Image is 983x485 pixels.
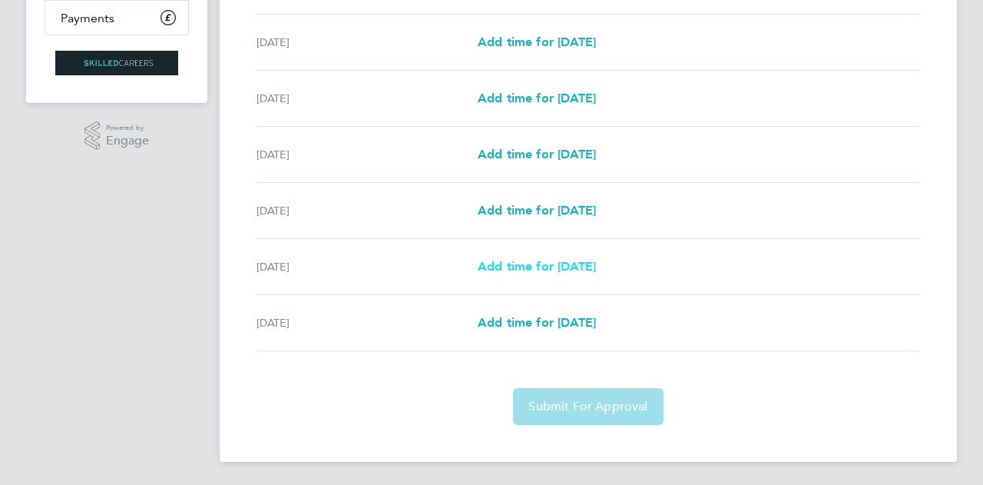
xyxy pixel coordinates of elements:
[257,257,478,276] div: [DATE]
[478,145,596,164] a: Add time for [DATE]
[478,203,596,218] span: Add time for [DATE]
[478,259,596,274] span: Add time for [DATE]
[478,91,596,105] span: Add time for [DATE]
[45,1,188,35] a: Payments
[478,315,596,330] span: Add time for [DATE]
[257,314,478,332] div: [DATE]
[478,314,596,332] a: Add time for [DATE]
[45,51,189,75] a: Go to home page
[61,11,114,25] span: Payments
[84,121,150,151] a: Powered byEngage
[106,135,149,148] span: Engage
[257,145,478,164] div: [DATE]
[257,201,478,220] div: [DATE]
[478,35,596,49] span: Add time for [DATE]
[478,201,596,220] a: Add time for [DATE]
[478,89,596,108] a: Add time for [DATE]
[55,51,178,75] img: skilledcareers-logo-retina.png
[106,121,149,135] span: Powered by
[478,147,596,161] span: Add time for [DATE]
[257,89,478,108] div: [DATE]
[257,33,478,51] div: [DATE]
[478,33,596,51] a: Add time for [DATE]
[478,257,596,276] a: Add time for [DATE]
